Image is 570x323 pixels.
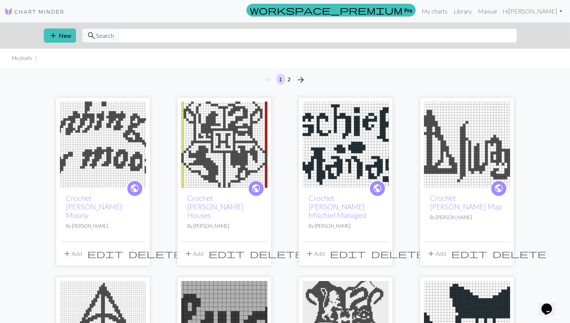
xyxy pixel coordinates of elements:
a: Crochet Harry Potter Map [424,140,510,147]
span: arrow_forward [297,75,306,85]
i: Edit [330,249,366,258]
span: public [494,182,504,194]
span: public [373,182,382,194]
a: public [127,180,143,197]
button: Add [181,247,206,261]
i: public [252,181,261,196]
img: Crochet Harry Potter Houses [181,102,267,188]
span: edit [330,248,366,259]
span: Search [96,31,114,40]
a: public [491,180,507,197]
a: Crochet [PERSON_NAME] Mischief Managed [309,194,366,220]
span: add [63,248,72,259]
button: Delete [126,247,185,261]
span: delete [492,248,546,259]
a: Crochet [PERSON_NAME] Houses [187,194,243,220]
span: add [49,30,58,41]
span: edit [87,248,123,259]
button: New [44,28,76,43]
p: By [PERSON_NAME] [187,223,261,230]
a: Crochet Harry Potter Moony [60,140,146,147]
span: add [184,248,193,259]
span: delete [250,248,304,259]
button: Edit [327,247,369,261]
span: search [87,30,96,41]
a: Crochet Harry Potter Houses [181,140,267,147]
a: public [369,180,386,197]
a: Pro [246,4,416,16]
span: delete [371,248,425,259]
span: edit [209,248,245,259]
button: Edit [85,247,126,261]
span: add [427,248,436,259]
a: Manual [475,4,500,19]
button: Edit [449,247,490,261]
button: Next [294,74,309,86]
a: My charts [419,4,451,19]
button: 1 [276,74,285,85]
iframe: chat widget [539,293,563,316]
span: public [130,182,140,194]
a: Hi[PERSON_NAME] [500,4,566,19]
i: Edit [87,249,123,258]
img: Crochet Harry Potter Mischief Managed [303,102,389,188]
button: Delete [247,247,306,261]
i: Edit [209,249,245,258]
span: public [252,182,261,194]
p: By [PERSON_NAME] [66,223,140,230]
p: By [PERSON_NAME] [309,223,383,230]
span: add [305,248,314,259]
a: Library [451,4,475,19]
p: By [PERSON_NAME] [430,214,504,221]
button: Add [303,247,327,261]
a: Crochet Harry Potter Mischief Managed [303,140,389,147]
li: My charts [12,55,32,62]
button: 2 [285,74,294,85]
button: Delete [490,247,549,261]
img: Logo [4,7,64,16]
span: delete [128,248,182,259]
i: Next [297,75,306,84]
a: public [248,180,264,197]
img: Crochet Harry Potter Moony [60,102,146,188]
button: Delete [369,247,428,261]
button: Edit [206,247,247,261]
span: edit [451,248,487,259]
img: Crochet Harry Potter Map [424,102,510,188]
button: Add [424,247,449,261]
nav: Page navigation [262,74,309,86]
button: Add [60,247,85,261]
i: public [373,181,382,196]
a: Crochet [PERSON_NAME] Moony [66,194,122,220]
span: workspace_premium [250,5,403,15]
i: public [494,181,504,196]
i: public [130,181,140,196]
a: Crochet [PERSON_NAME] Map [430,194,502,211]
i: Edit [451,249,487,258]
